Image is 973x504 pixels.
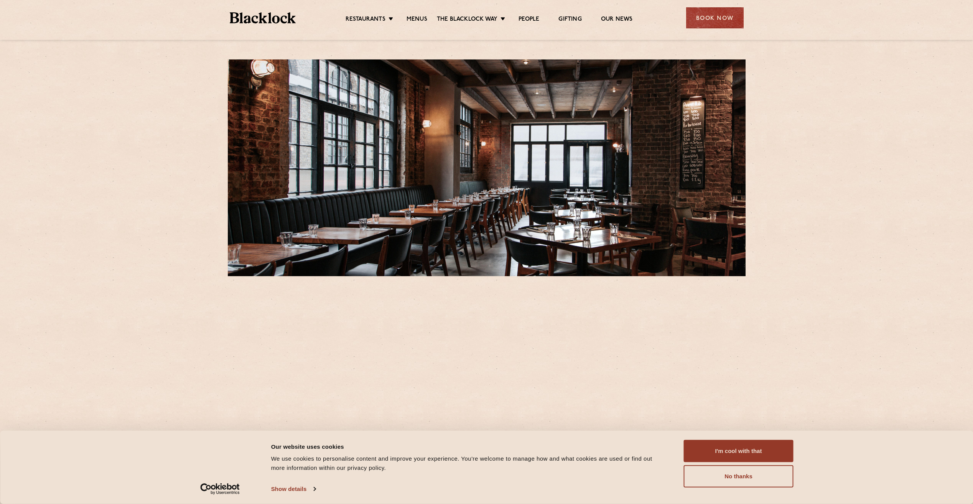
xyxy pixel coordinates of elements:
[271,483,316,495] a: Show details
[601,16,633,24] a: Our News
[271,442,667,451] div: Our website uses cookies
[230,12,296,23] img: BL_Textured_Logo-footer-cropped.svg
[684,465,794,488] button: No thanks
[186,483,254,495] a: Usercentrics Cookiebot - opens in a new window
[437,16,497,24] a: The Blacklock Way
[519,16,539,24] a: People
[407,16,427,24] a: Menus
[271,454,667,473] div: We use cookies to personalise content and improve your experience. You're welcome to manage how a...
[684,440,794,462] button: I'm cool with that
[686,7,744,28] div: Book Now
[558,16,581,24] a: Gifting
[346,16,385,24] a: Restaurants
